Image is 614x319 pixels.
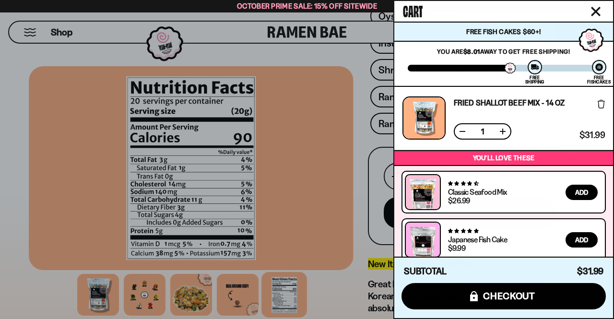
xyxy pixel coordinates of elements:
span: 4.77 stars [448,228,478,234]
p: You are away to get Free Shipping! [408,47,600,55]
div: $9.99 [448,244,465,252]
button: Close cart [589,4,603,19]
span: Cart [403,0,423,20]
span: Add [575,236,588,243]
span: $31.99 [577,266,603,277]
span: Free Fish Cakes $60+! [466,27,541,36]
h4: Subtotal [404,267,447,276]
a: Fried Shallot Beef Mix - 14 OZ [454,99,565,106]
span: checkout [483,291,535,301]
button: Add [566,232,598,248]
div: Free Shipping [525,75,544,84]
span: Add [575,189,588,196]
div: Free Fishcakes [587,75,611,84]
a: Japanese Fish Cake [448,235,507,244]
span: 4.68 stars [448,180,478,187]
span: $31.99 [579,131,605,140]
div: $26.99 [448,197,470,204]
span: October Prime Sale: 15% off Sitewide [237,1,377,11]
a: Classic Seafood Mix [448,187,507,197]
span: 1 [475,128,490,135]
p: You’ll love these [397,154,611,163]
button: checkout [401,283,606,309]
strong: $8.01 [463,47,480,55]
button: Add [566,185,598,200]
